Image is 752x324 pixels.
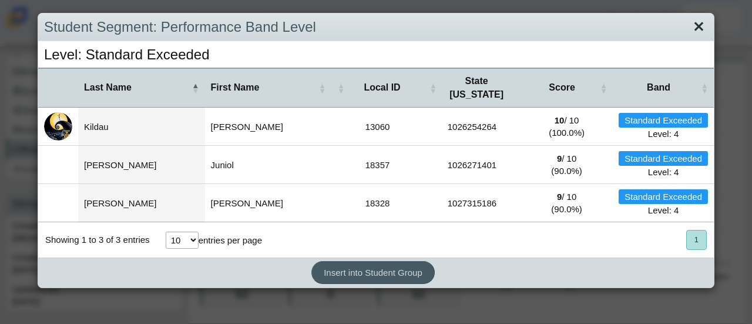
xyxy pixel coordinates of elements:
td: [PERSON_NAME] [78,146,205,184]
td: Kildau [78,108,205,146]
b: 9 [557,153,562,163]
span: Last Name [84,81,190,94]
a: Close [690,17,708,37]
td: 13060 [331,108,424,146]
td: 1026271401 [424,146,521,184]
div: Standard Exceeded [619,189,708,204]
span: Local ID : Activate to sort [337,82,344,94]
b: 9 [557,192,562,202]
h1: Level: Standard Exceeded [44,45,210,65]
td: / 10 (90.0%) [521,184,613,222]
td: 1026254264 [424,108,521,146]
td: [PERSON_NAME] [78,184,205,222]
td: 1027315186 [424,184,521,222]
td: Level: 4 [613,108,714,146]
td: 18328 [331,184,424,222]
nav: pagination [685,230,707,249]
td: / 10 (100.0%) [521,108,613,146]
span: First Name : Activate to sort [318,82,325,94]
div: Student Segment: Performance Band Level [38,14,714,41]
td: [PERSON_NAME] [205,108,332,146]
span: Insert into Student Group [324,268,422,278]
div: Showing 1 to 3 of 3 entries [38,222,150,258]
span: State ID : Activate to sort [429,82,436,94]
span: Local ID [347,81,418,94]
div: Standard Exceeded [619,113,708,128]
span: Score : Activate to sort [600,82,607,94]
a: Insert into Student Group [311,261,435,284]
div: Standard Exceeded [619,151,708,166]
span: Score [526,81,597,94]
span: Band : Activate to sort [701,82,708,94]
span: Band [619,81,699,94]
td: Level: 4 [613,146,714,184]
td: Level: 4 [613,184,714,222]
td: / 10 (90.0%) [521,146,613,184]
img: andres.ramirez.Ef8tTk [44,189,72,217]
span: Last Name : Activate to invert sorting [192,82,199,94]
label: entries per page [199,235,262,245]
button: 1 [686,230,707,249]
span: First Name [211,81,317,94]
td: [PERSON_NAME] [205,184,332,222]
img: juniol.polancorodr.zYn1uf [44,151,72,179]
td: 18357 [331,146,424,184]
b: 10 [555,115,565,125]
span: State [US_STATE] [438,75,515,101]
td: Juniol [205,146,332,184]
img: evan.kildau.zeDkcA [44,112,72,141]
